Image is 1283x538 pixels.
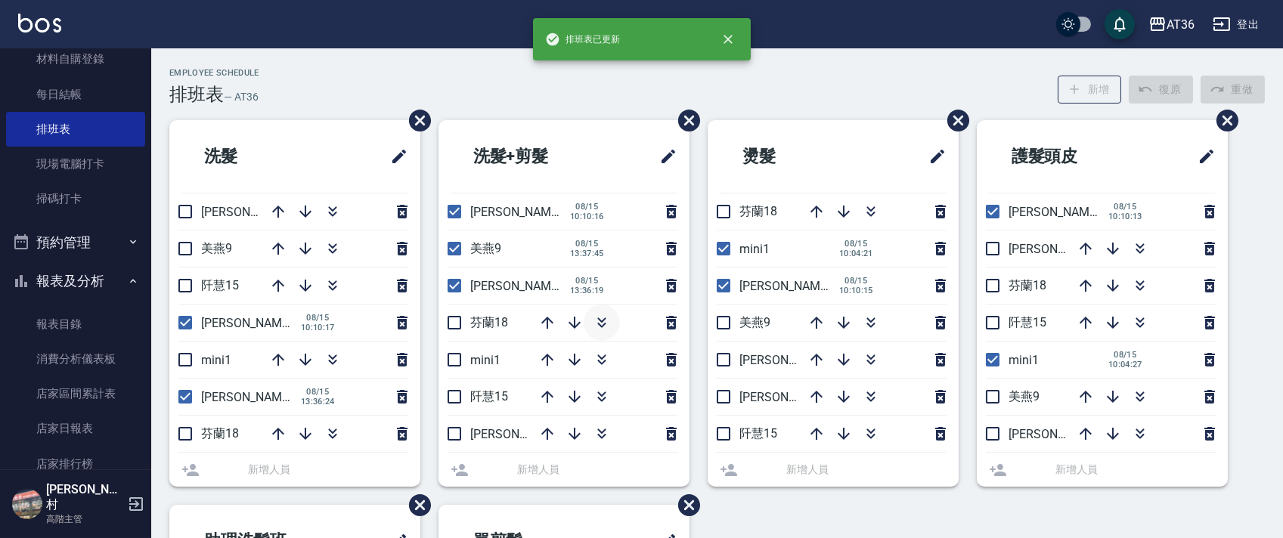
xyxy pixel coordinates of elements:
[739,390,837,404] span: [PERSON_NAME]6
[201,278,239,292] span: 阡慧15
[201,241,232,255] span: 美燕9
[470,427,568,441] span: [PERSON_NAME]6
[711,23,745,56] button: close
[570,286,604,295] span: 13:36:19
[6,147,145,181] a: 現場電腦打卡
[1009,389,1040,403] span: 美燕9
[6,411,145,446] a: 店家日報表
[1009,242,1106,256] span: [PERSON_NAME]6
[919,138,947,175] span: 修改班表的標題
[18,14,61,32] img: Logo
[839,276,873,286] span: 08/15
[739,315,770,329] span: 美燕9
[1167,15,1195,34] div: AT36
[169,68,259,78] h2: Employee Schedule
[650,138,677,175] span: 修改班表的標題
[470,279,575,293] span: [PERSON_NAME]11
[201,353,231,367] span: mini1
[224,89,259,105] h6: — AT36
[470,205,575,219] span: [PERSON_NAME]16
[470,353,500,367] span: mini1
[1009,353,1039,367] span: mini1
[301,323,335,332] span: 10:10:17
[1108,202,1142,212] span: 08/15
[169,84,224,105] h3: 排班表
[1188,138,1216,175] span: 修改班表的標題
[6,376,145,411] a: 店家區間累計表
[470,241,501,255] span: 美燕9
[739,204,777,218] span: 芬蘭18
[6,261,145,301] button: 報表及分析
[1205,98,1241,143] span: 刪除班表
[12,489,42,519] img: Person
[470,315,508,329] span: 芬蘭18
[1108,360,1142,369] span: 10:04:27
[6,112,145,147] a: 排班表
[470,389,508,403] span: 阡慧15
[301,387,335,397] span: 08/15
[1207,11,1265,39] button: 登出
[6,42,145,76] a: 材料自購登錄
[720,129,859,184] h2: 燙髮
[570,276,604,286] span: 08/15
[1009,427,1113,441] span: [PERSON_NAME]11
[570,212,604,221] span: 10:10:16
[839,286,873,295] span: 10:10:15
[667,483,702,527] span: 刪除班表
[6,307,145,342] a: 報表目錄
[739,426,777,441] span: 阡慧15
[1009,205,1113,219] span: [PERSON_NAME]16
[398,483,433,527] span: 刪除班表
[381,138,408,175] span: 修改班表的標題
[451,129,610,184] h2: 洗髮+剪髮
[570,239,604,249] span: 08/15
[545,32,621,47] span: 排班表已更新
[936,98,972,143] span: 刪除班表
[839,239,873,249] span: 08/15
[839,249,873,258] span: 10:04:21
[739,353,844,367] span: [PERSON_NAME]11
[301,397,335,407] span: 13:36:24
[570,202,604,212] span: 08/15
[181,129,321,184] h2: 洗髮
[6,447,145,481] a: 店家排行榜
[739,279,844,293] span: [PERSON_NAME]16
[1108,212,1142,221] span: 10:10:13
[398,98,433,143] span: 刪除班表
[201,205,299,219] span: [PERSON_NAME]6
[739,242,770,256] span: mini1
[1108,350,1142,360] span: 08/15
[6,77,145,112] a: 每日結帳
[1009,315,1046,329] span: 阡慧15
[6,223,145,262] button: 預約管理
[201,426,239,441] span: 芬蘭18
[667,98,702,143] span: 刪除班表
[46,512,123,526] p: 高階主管
[46,482,123,512] h5: [PERSON_NAME]村
[570,249,604,258] span: 13:37:45
[201,316,305,330] span: [PERSON_NAME]16
[6,181,145,216] a: 掃碼打卡
[201,390,305,404] span: [PERSON_NAME]11
[1105,9,1135,39] button: save
[1142,9,1201,40] button: AT36
[301,313,335,323] span: 08/15
[1009,278,1046,292] span: 芬蘭18
[989,129,1145,184] h2: 護髮頭皮
[6,342,145,376] a: 消費分析儀表板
